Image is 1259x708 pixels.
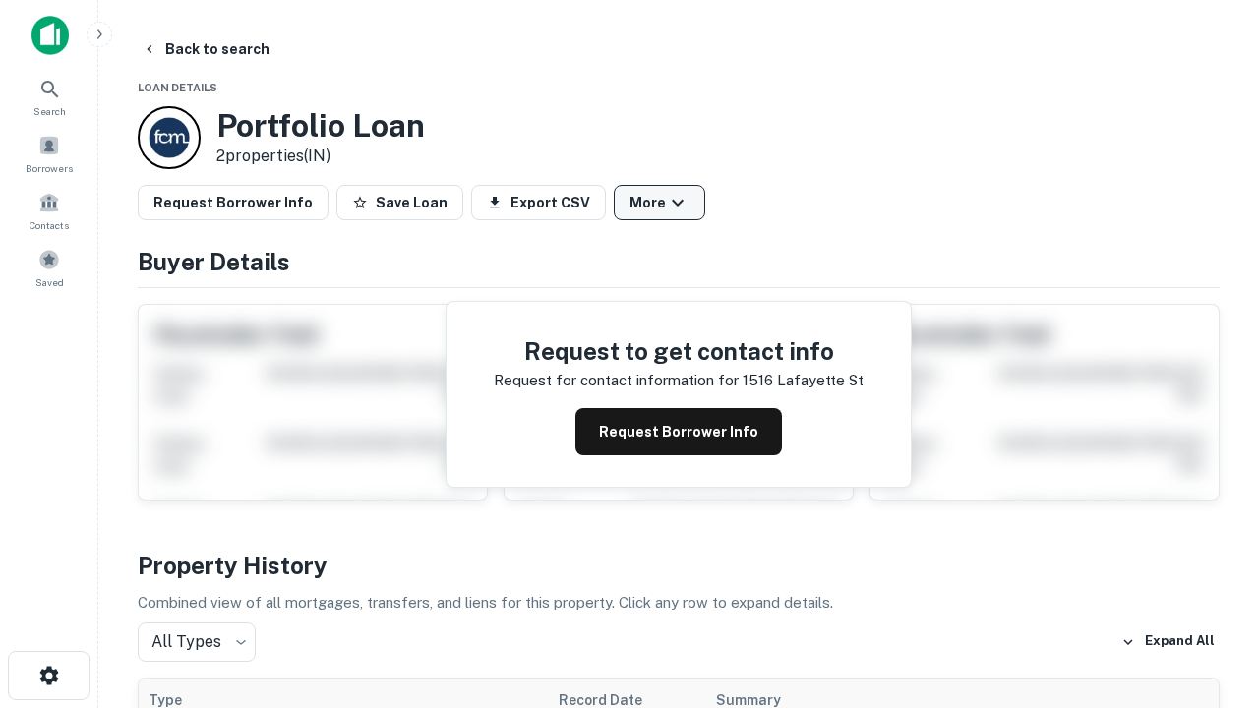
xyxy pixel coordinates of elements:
span: Contacts [30,217,69,233]
a: Search [6,70,92,123]
a: Contacts [6,184,92,237]
p: Request for contact information for [494,369,739,392]
button: More [614,185,705,220]
button: Back to search [134,31,277,67]
span: Saved [35,274,64,290]
span: Search [33,103,66,119]
button: Save Loan [336,185,463,220]
p: 2 properties (IN) [216,145,425,168]
button: Request Borrower Info [138,185,329,220]
div: All Types [138,622,256,662]
h3: Portfolio Loan [216,107,425,145]
img: capitalize-icon.png [31,16,69,55]
span: Loan Details [138,82,217,93]
p: Combined view of all mortgages, transfers, and liens for this property. Click any row to expand d... [138,591,1220,615]
a: Borrowers [6,127,92,180]
button: Request Borrower Info [575,408,782,455]
h4: Request to get contact info [494,333,864,369]
button: Expand All [1116,627,1220,657]
button: Export CSV [471,185,606,220]
iframe: Chat Widget [1161,488,1259,582]
a: Saved [6,241,92,294]
p: 1516 lafayette st [743,369,864,392]
h4: Buyer Details [138,244,1220,279]
h4: Property History [138,548,1220,583]
span: Borrowers [26,160,73,176]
